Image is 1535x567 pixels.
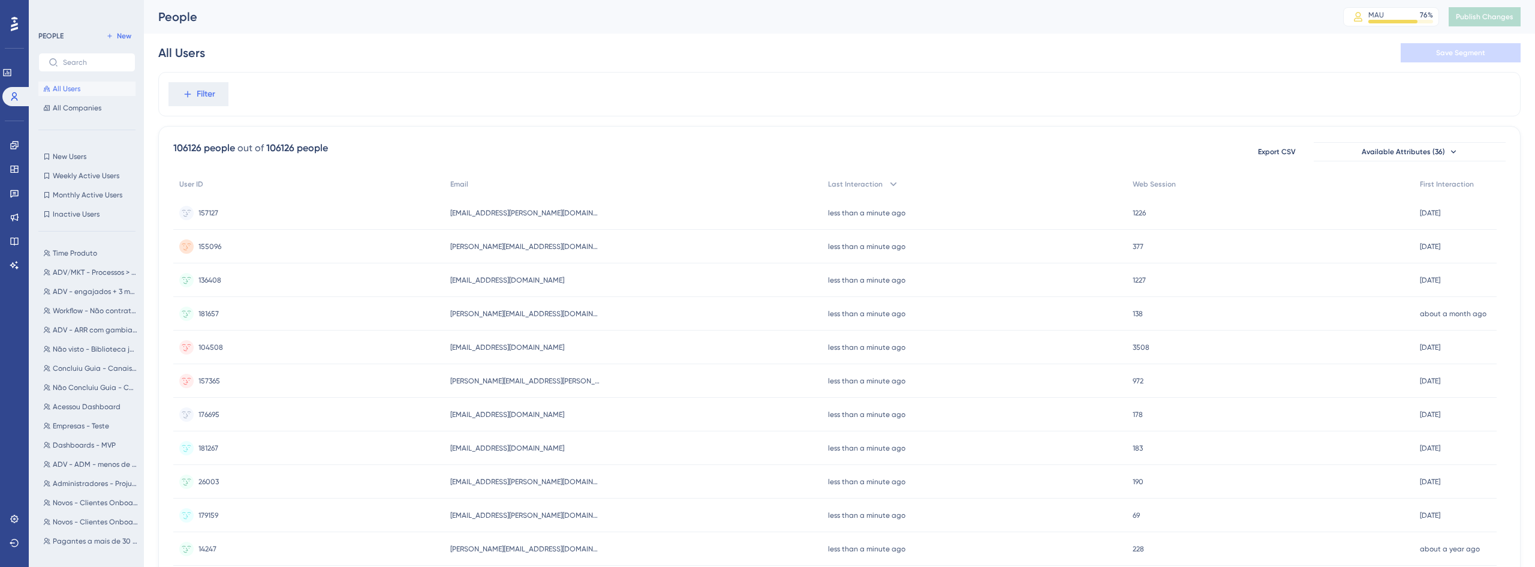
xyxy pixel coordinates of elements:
button: ADV - engajados + 3 meses + Mrr>500 + nro. procs. > 1000 + Sem Peticiona [38,284,143,299]
span: [PERSON_NAME][EMAIL_ADDRESS][DOMAIN_NAME] [450,309,600,319]
span: 183 [1133,443,1143,453]
time: less than a minute ago [828,545,905,553]
span: Last Interaction [828,179,883,189]
span: Pagantes a mais de 30 dias (MKT) [53,536,138,546]
span: 69 [1133,511,1140,520]
time: [DATE] [1420,478,1440,486]
span: [PERSON_NAME][EMAIL_ADDRESS][PERSON_NAME][DOMAIN_NAME] [450,376,600,386]
span: 14247 [198,544,216,554]
time: [DATE] [1420,444,1440,452]
span: Web Session [1133,179,1176,189]
span: Save Segment [1436,48,1485,58]
span: [PERSON_NAME][EMAIL_ADDRESS][DOMAIN_NAME] [450,242,600,251]
span: 138 [1133,309,1143,319]
time: less than a minute ago [828,511,905,520]
button: Available Attributes (36) [1314,142,1506,161]
button: Weekly Active Users [38,169,136,183]
span: Acessou Dashboard [53,402,121,412]
time: less than a minute ago [828,242,905,251]
button: Workflow - Não contratou [38,304,143,318]
time: less than a minute ago [828,209,905,217]
span: Não Concluiu Guia - Canais de Integração [53,383,138,392]
button: ADV/MKT - Processos > 500 + 3+meses de casa + Sem Workflow [38,265,143,280]
button: Inactive Users [38,207,136,221]
div: MAU [1368,10,1384,20]
span: 181267 [198,443,218,453]
div: 106126 people [266,141,328,155]
span: 176695 [198,410,219,419]
button: Dashboards - MVP [38,438,143,452]
span: [EMAIL_ADDRESS][DOMAIN_NAME] [450,410,564,419]
time: [DATE] [1420,511,1440,520]
button: All Companies [38,101,136,115]
span: 377 [1133,242,1143,251]
span: ADV - ARR com gambiarra nos planos de contas [53,325,138,335]
span: Administradores - Projuris ADV [53,479,138,488]
span: Available Attributes (36) [1362,147,1445,157]
span: 1226 [1133,208,1146,218]
span: Novos - Clientes Onboarding usuários [53,498,138,508]
span: Filter [197,87,215,101]
span: 136408 [198,275,221,285]
span: [PERSON_NAME][EMAIL_ADDRESS][DOMAIN_NAME] [450,544,600,554]
span: ADV/MKT - Processos > 500 + 3+meses de casa + Sem Workflow [53,268,138,277]
span: 155096 [198,242,221,251]
button: Filter [168,82,228,106]
button: Novos - Clientes Onboarding usuários [38,496,143,510]
time: less than a minute ago [828,343,905,352]
time: [DATE] [1420,343,1440,352]
span: 3508 [1133,343,1149,352]
span: [EMAIL_ADDRESS][DOMAIN_NAME] [450,443,564,453]
span: 26003 [198,477,219,487]
span: ADV - engajados + 3 meses + Mrr>500 + nro. procs. > 1000 + Sem Peticiona [53,287,138,296]
time: about a month ago [1420,310,1486,318]
span: Weekly Active Users [53,171,119,181]
time: less than a minute ago [828,478,905,486]
span: All Companies [53,103,101,113]
div: out of [237,141,264,155]
span: Empresas - Teste [53,421,109,431]
time: [DATE] [1420,276,1440,284]
time: less than a minute ago [828,377,905,385]
button: ADV - ARR com gambiarra nos planos de contas [38,323,143,337]
time: about a year ago [1420,545,1480,553]
div: PEOPLE [38,31,64,41]
span: Email [450,179,468,189]
button: Não visto - Biblioteca jurídica [38,342,143,356]
button: ADV - ADM - menos de 20 Procs [38,457,143,472]
time: less than a minute ago [828,444,905,452]
span: Dashboards - MVP [53,440,116,450]
span: Export CSV [1258,147,1296,157]
button: Time Produto [38,246,143,260]
time: [DATE] [1420,242,1440,251]
span: [EMAIL_ADDRESS][PERSON_NAME][DOMAIN_NAME] [450,477,600,487]
button: New [102,29,136,43]
button: Monthly Active Users [38,188,136,202]
span: 157127 [198,208,218,218]
div: People [158,8,1313,25]
span: 972 [1133,376,1143,386]
span: Workflow - Não contratou [53,306,138,316]
time: [DATE] [1420,410,1440,419]
span: [EMAIL_ADDRESS][PERSON_NAME][DOMAIN_NAME] [450,208,600,218]
span: Não visto - Biblioteca jurídica [53,344,138,354]
button: New Users [38,149,136,164]
button: Acessou Dashboard [38,400,143,414]
span: Novos - Clientes Onboarding admin [53,517,138,527]
span: New [117,31,131,41]
span: [EMAIL_ADDRESS][DOMAIN_NAME] [450,275,564,285]
span: 104508 [198,343,223,352]
span: 228 [1133,544,1144,554]
div: All Users [158,44,205,61]
button: Save Segment [1401,43,1521,62]
div: 76 % [1420,10,1433,20]
button: Empresas - Teste [38,419,143,433]
input: Search [63,58,125,67]
span: All Users [53,84,80,94]
span: 157365 [198,376,220,386]
time: less than a minute ago [828,410,905,419]
span: 1227 [1133,275,1146,285]
button: Administradores - Projuris ADV [38,476,143,491]
span: 178 [1133,410,1143,419]
button: Publish Changes [1449,7,1521,26]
